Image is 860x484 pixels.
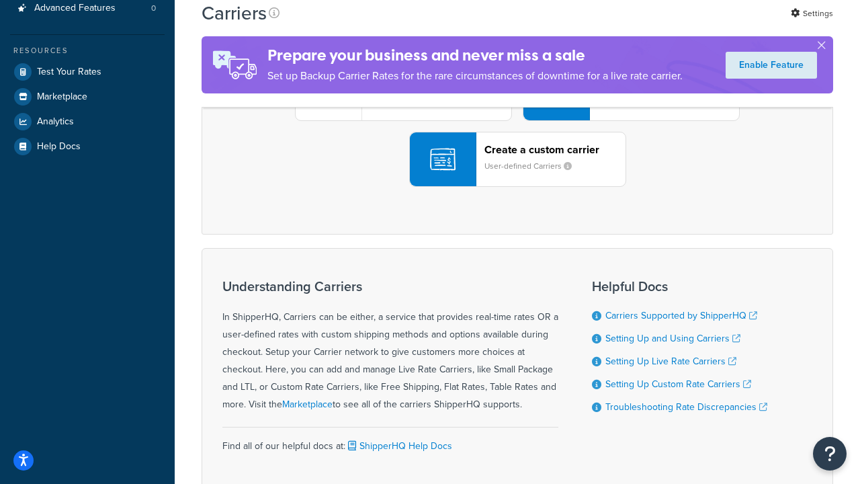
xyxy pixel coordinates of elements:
a: Analytics [10,110,165,134]
h3: Understanding Carriers [222,279,558,294]
a: Enable Feature [726,52,817,79]
a: Test Your Rates [10,60,165,84]
span: Help Docs [37,141,81,153]
h4: Prepare your business and never miss a sale [267,44,683,67]
span: 0 [151,3,156,14]
p: Set up Backup Carrier Rates for the rare circumstances of downtime for a live rate carrier. [267,67,683,85]
span: Test Your Rates [37,67,101,78]
small: User-defined Carriers [484,160,583,172]
a: Setting Up Live Rate Carriers [605,354,736,368]
div: Find all of our helpful docs at: [222,427,558,455]
span: Marketplace [37,91,87,103]
h3: Helpful Docs [592,279,767,294]
button: Create a custom carrierUser-defined Carriers [409,132,626,187]
button: Open Resource Center [813,437,847,471]
span: Advanced Features [34,3,116,14]
div: Resources [10,45,165,56]
span: Analytics [37,116,74,128]
div: In ShipperHQ, Carriers can be either, a service that provides real-time rates OR a user-defined r... [222,279,558,413]
a: Marketplace [282,397,333,411]
a: ShipperHQ Help Docs [345,439,452,453]
a: Settings [791,4,833,23]
a: Setting Up Custom Rate Carriers [605,377,751,391]
a: Setting Up and Using Carriers [605,331,740,346]
header: Create a custom carrier [484,143,626,156]
a: Troubleshooting Rate Discrepancies [605,400,767,414]
a: Help Docs [10,134,165,159]
img: icon-carrier-custom-c93b8a24.svg [430,147,456,172]
a: Carriers Supported by ShipperHQ [605,309,757,323]
img: ad-rules-rateshop-fe6ec290ccb7230408bd80ed9643f0289d75e0ffd9eb532fc0e269fcd187b520.png [202,36,267,93]
a: Marketplace [10,85,165,109]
